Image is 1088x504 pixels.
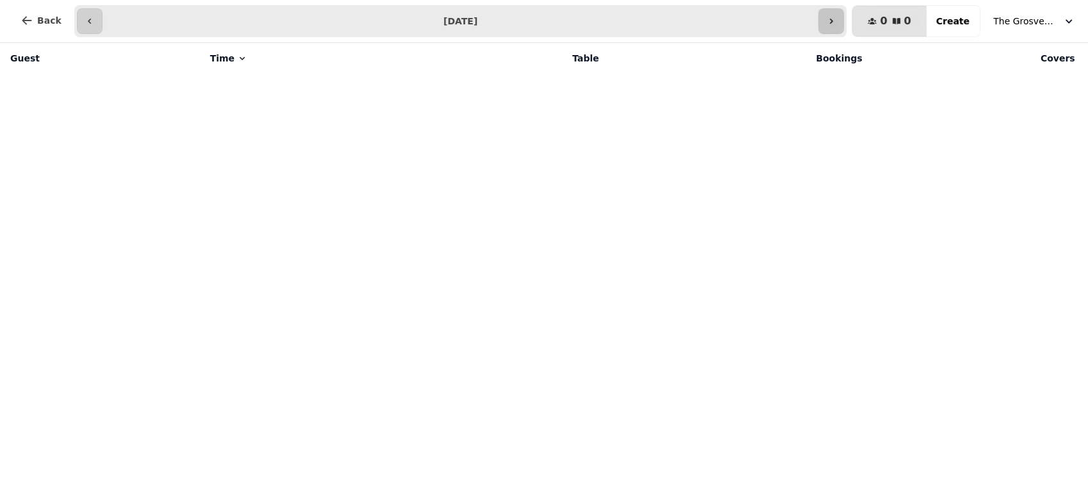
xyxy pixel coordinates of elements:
button: Create [926,6,980,37]
button: 00 [852,6,926,37]
span: The Grosvenor [993,15,1057,28]
th: Table [427,43,606,74]
button: Back [10,5,72,36]
span: Create [936,17,969,26]
span: 0 [904,16,911,26]
button: The Grosvenor [985,10,1083,33]
span: Back [37,16,62,25]
span: Time [210,52,235,65]
span: 0 [880,16,887,26]
th: Bookings [607,43,870,74]
button: Time [210,52,247,65]
th: Covers [870,43,1083,74]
